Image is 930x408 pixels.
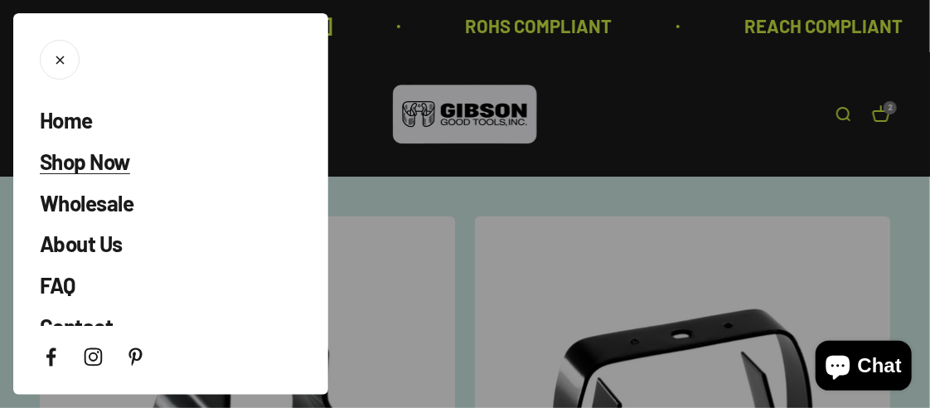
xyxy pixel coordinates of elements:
span: Wholesale [40,190,133,216]
inbox-online-store-chat: Shopify online store chat [811,341,917,395]
a: Follow on Instagram [82,346,104,368]
a: Follow on Pinterest [124,346,147,368]
a: Home [40,106,302,134]
span: Contact [40,313,113,339]
a: Follow on Facebook [40,346,62,368]
span: Shop Now [40,148,130,174]
span: FAQ [40,272,75,298]
a: FAQ [40,271,302,299]
a: Wholesale [40,189,302,217]
a: Shop Now [40,148,302,176]
span: Home [40,107,93,133]
span: About Us [40,231,123,256]
a: About Us [40,230,302,258]
button: Close [40,40,80,80]
a: Contact [40,313,302,341]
